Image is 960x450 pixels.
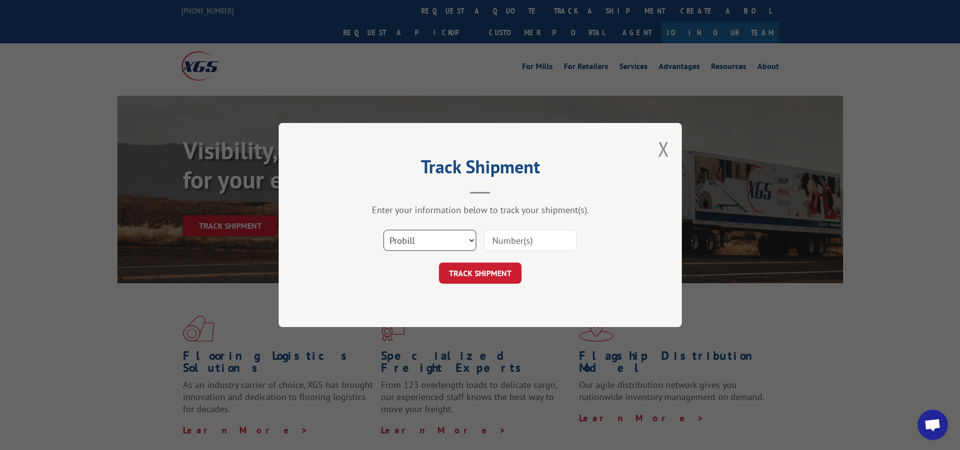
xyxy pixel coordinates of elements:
[439,263,522,284] button: TRACK SHIPMENT
[329,160,631,179] h2: Track Shipment
[658,136,669,162] button: Close modal
[918,410,948,440] a: Open chat
[484,230,577,251] input: Number(s)
[329,204,631,216] div: Enter your information below to track your shipment(s).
